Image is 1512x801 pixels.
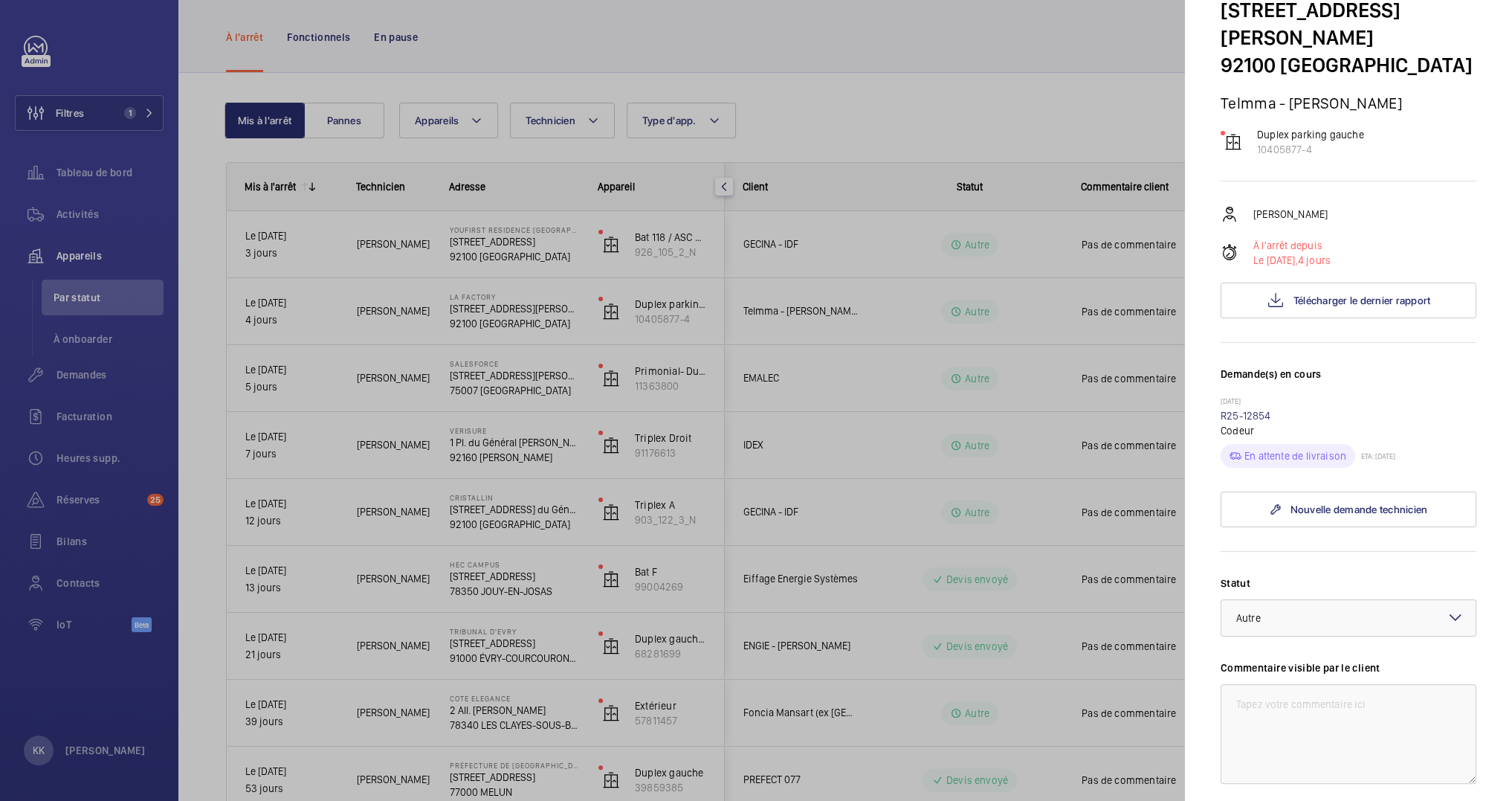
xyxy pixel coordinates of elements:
p: Telmma - [PERSON_NAME] [1221,94,1476,112]
a: Nouvelle demande technicien [1221,492,1476,527]
p: À l'arrêt depuis [1253,238,1331,253]
p: 4 jours [1253,253,1331,268]
span: Le [DATE], [1253,254,1298,266]
p: [DATE] [1221,396,1476,408]
p: 10405877-4 [1257,142,1364,157]
a: R25-12854 [1221,410,1271,422]
p: Codeur [1221,423,1476,438]
button: Télécharger le dernier rapport [1221,283,1476,318]
p: En attente de livraison [1244,448,1346,463]
h3: Demande(s) en cours [1221,367,1476,396]
label: Commentaire visible par le client [1221,660,1476,675]
img: elevator.svg [1224,133,1242,151]
p: [PERSON_NAME] [1253,207,1328,222]
label: Statut [1221,576,1476,591]
span: Télécharger le dernier rapport [1293,295,1431,306]
p: ETA: [DATE] [1355,451,1395,460]
p: Duplex parking gauche [1257,127,1364,142]
span: Autre [1236,612,1261,624]
p: 92100 [GEOGRAPHIC_DATA] [1221,51,1476,79]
